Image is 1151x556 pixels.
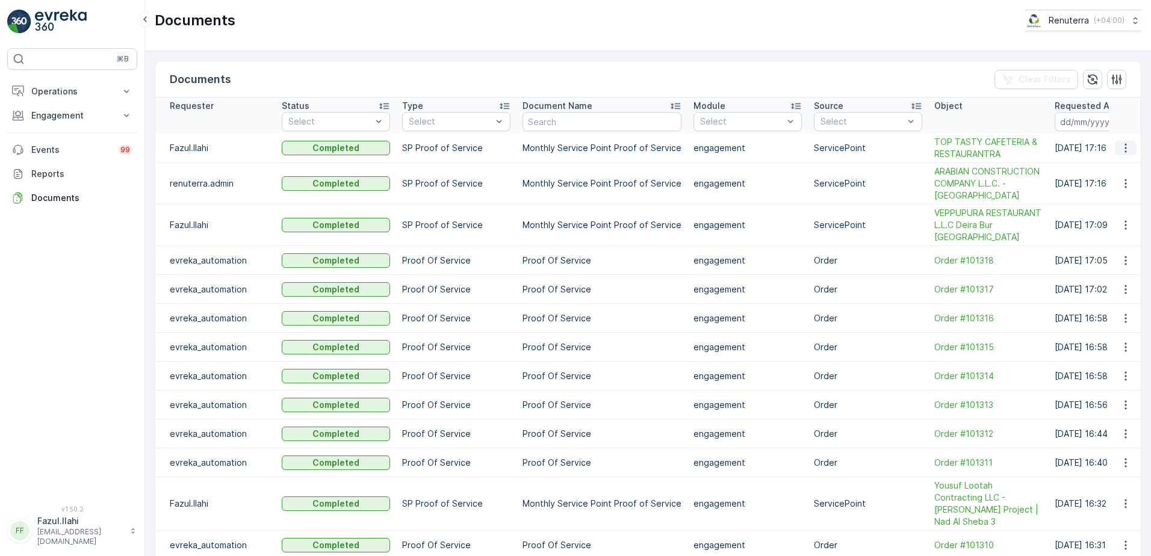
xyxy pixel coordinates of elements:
[934,539,1043,551] a: Order #101310
[523,142,681,154] p: Monthly Service Point Proof of Service
[282,538,390,552] button: Completed
[523,498,681,510] p: Monthly Service Point Proof of Service
[288,116,371,128] p: Select
[282,218,390,232] button: Completed
[170,283,270,295] p: evreka_automation
[117,54,129,64] p: ⌘B
[934,428,1043,440] a: Order #101312
[1055,112,1137,131] input: dd/mm/yyyy
[37,515,124,527] p: Fazul.Ilahi
[934,207,1043,243] a: VEPPUPURA RESTAURANT L.L.C Deira Bur Dubai
[934,312,1043,324] a: Order #101316
[934,480,1043,528] a: Yousuf Lootah Contracting LLC - Obaid Almheiri Project | Nad Al Sheba 3
[170,457,270,469] p: evreka_automation
[693,539,802,551] p: engagement
[282,427,390,441] button: Completed
[693,255,802,267] p: engagement
[282,176,390,191] button: Completed
[693,142,802,154] p: engagement
[814,428,922,440] p: Order
[402,255,510,267] p: Proof Of Service
[31,192,132,204] p: Documents
[934,370,1043,382] a: Order #101314
[994,70,1078,89] button: Clear Filters
[170,142,270,154] p: Fazul.Ilahi
[693,341,802,353] p: engagement
[693,178,802,190] p: engagement
[693,283,802,295] p: engagement
[120,145,130,155] p: 99
[523,428,681,440] p: Proof Of Service
[312,428,359,440] p: Completed
[170,428,270,440] p: evreka_automation
[814,399,922,411] p: Order
[170,71,231,88] p: Documents
[693,457,802,469] p: engagement
[170,370,270,382] p: evreka_automation
[1094,16,1125,25] p: ( +04:00 )
[37,527,124,546] p: [EMAIL_ADDRESS][DOMAIN_NAME]
[934,399,1043,411] a: Order #101313
[693,428,802,440] p: engagement
[934,457,1043,469] a: Order #101311
[523,255,681,267] p: Proof Of Service
[402,142,510,154] p: SP Proof of Service
[312,370,359,382] p: Completed
[693,399,802,411] p: engagement
[1049,14,1089,26] p: Renuterra
[523,100,592,112] p: Document Name
[282,100,309,112] p: Status
[934,283,1043,295] a: Order #101317
[523,341,681,353] p: Proof Of Service
[523,539,681,551] p: Proof Of Service
[693,498,802,510] p: engagement
[934,136,1043,160] span: TOP TASTY CAFETERIA & RESTAURANTRA
[282,253,390,268] button: Completed
[814,178,922,190] p: ServicePoint
[814,312,922,324] p: Order
[282,340,390,354] button: Completed
[312,312,359,324] p: Completed
[282,398,390,412] button: Completed
[934,255,1043,267] span: Order #101318
[170,178,270,190] p: renuterra.admin
[1025,10,1141,31] button: Renuterra(+04:00)
[282,496,390,511] button: Completed
[934,341,1043,353] a: Order #101315
[523,370,681,382] p: Proof Of Service
[402,498,510,510] p: SP Proof of Service
[523,219,681,231] p: Monthly Service Point Proof of Service
[312,498,359,510] p: Completed
[814,457,922,469] p: Order
[402,100,423,112] p: Type
[7,138,137,162] a: Events99
[523,399,681,411] p: Proof Of Service
[170,219,270,231] p: Fazul.Ilahi
[170,399,270,411] p: evreka_automation
[814,100,843,112] p: Source
[31,168,132,180] p: Reports
[170,312,270,324] p: evreka_automation
[814,255,922,267] p: Order
[312,399,359,411] p: Completed
[523,312,681,324] p: Proof Of Service
[312,178,359,190] p: Completed
[934,207,1043,243] span: VEPPUPURA RESTAURANT L.L.C Deira Bur [GEOGRAPHIC_DATA]
[409,116,492,128] p: Select
[402,457,510,469] p: Proof Of Service
[523,178,681,190] p: Monthly Service Point Proof of Service
[7,505,137,513] span: v 1.50.2
[312,255,359,267] p: Completed
[402,370,510,382] p: Proof Of Service
[814,219,922,231] p: ServicePoint
[402,399,510,411] p: Proof Of Service
[31,110,113,122] p: Engagement
[282,369,390,383] button: Completed
[7,79,137,103] button: Operations
[934,165,1043,202] span: ARABIAN CONSTRUCTION COMPANY L.L.C. - [GEOGRAPHIC_DATA]
[31,144,111,156] p: Events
